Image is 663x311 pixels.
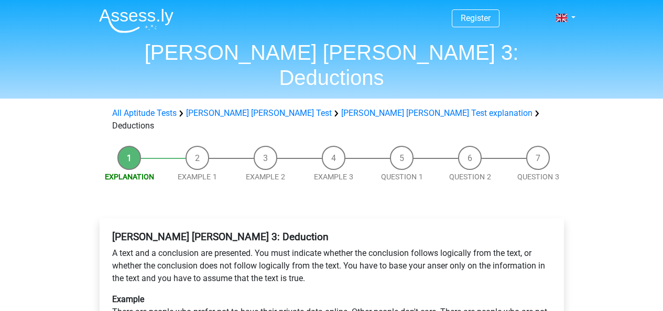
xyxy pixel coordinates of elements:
[91,40,573,90] h1: [PERSON_NAME] [PERSON_NAME] 3: Deductions
[461,13,491,23] a: Register
[112,231,329,243] b: [PERSON_NAME] [PERSON_NAME] 3: Deduction
[381,173,423,181] a: Question 1
[341,108,532,118] a: [PERSON_NAME] [PERSON_NAME] Test explanation
[112,294,144,304] b: Example
[314,173,353,181] a: Example 3
[108,107,556,132] div: Deductions
[517,173,559,181] a: Question 3
[105,173,154,181] a: Explanation
[178,173,217,181] a: Example 1
[99,8,173,33] img: Assessly
[449,173,491,181] a: Question 2
[112,247,551,285] p: A text and a conclusion are presented. You must indicate whether the conclusion follows logically...
[112,108,177,118] a: All Aptitude Tests
[246,173,285,181] a: Example 2
[186,108,332,118] a: [PERSON_NAME] [PERSON_NAME] Test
